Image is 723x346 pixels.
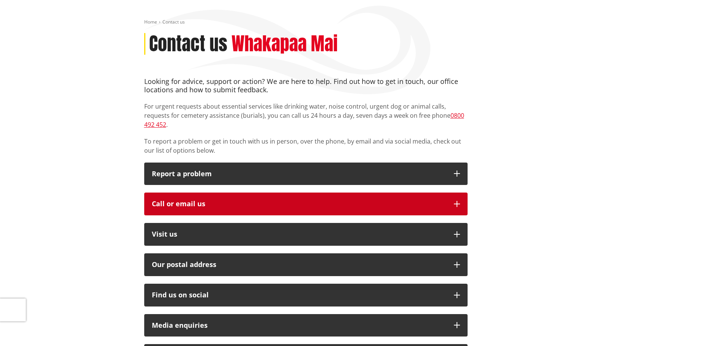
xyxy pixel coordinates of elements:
[144,253,468,276] button: Our postal address
[144,314,468,337] button: Media enquiries
[144,102,468,129] p: For urgent requests about essential services like drinking water, noise control, urgent dog or an...
[149,33,227,55] h1: Contact us
[144,111,464,129] a: 0800 492 452
[152,322,446,329] div: Media enquiries
[144,193,468,215] button: Call or email us
[144,284,468,307] button: Find us on social
[144,223,468,246] button: Visit us
[232,33,338,55] h2: Whakapaa Mai
[152,261,446,269] h2: Our postal address
[144,163,468,185] button: Report a problem
[144,19,579,25] nav: breadcrumb
[152,291,446,299] div: Find us on social
[144,137,468,155] p: To report a problem or get in touch with us in person, over the phone, by email and via social me...
[688,314,715,341] iframe: Messenger Launcher
[152,231,446,238] p: Visit us
[144,77,468,94] h4: Looking for advice, support or action? We are here to help. Find out how to get in touch, our off...
[152,170,446,178] p: Report a problem
[162,19,185,25] span: Contact us
[152,200,446,208] div: Call or email us
[144,19,157,25] a: Home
